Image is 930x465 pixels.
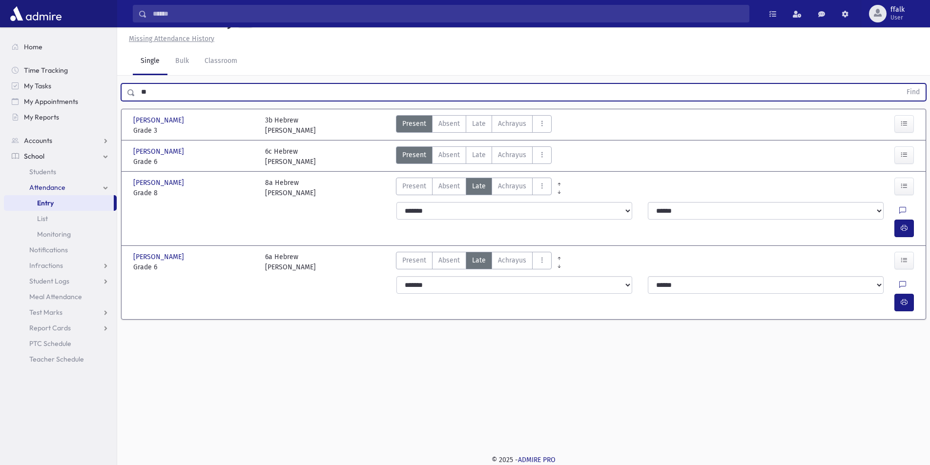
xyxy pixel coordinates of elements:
[472,119,486,129] span: Late
[265,146,316,167] div: 6c Hebrew [PERSON_NAME]
[29,183,65,192] span: Attendance
[402,150,426,160] span: Present
[24,81,51,90] span: My Tasks
[29,339,71,348] span: PTC Schedule
[901,84,926,101] button: Find
[4,336,117,351] a: PTC Schedule
[438,119,460,129] span: Absent
[438,181,460,191] span: Absent
[890,14,905,21] span: User
[498,119,526,129] span: Achrayus
[29,245,68,254] span: Notifications
[4,273,117,289] a: Student Logs
[498,255,526,265] span: Achrayus
[265,178,316,198] div: 8a Hebrew [PERSON_NAME]
[24,42,42,51] span: Home
[29,308,62,317] span: Test Marks
[4,289,117,304] a: Meal Attendance
[4,164,117,180] a: Students
[402,181,426,191] span: Present
[498,150,526,160] span: Achrayus
[133,157,255,167] span: Grade 6
[147,5,749,22] input: Search
[4,211,117,226] a: List
[472,150,486,160] span: Late
[24,113,59,121] span: My Reports
[197,48,245,75] a: Classroom
[133,178,186,188] span: [PERSON_NAME]
[133,146,186,157] span: [PERSON_NAME]
[24,136,52,145] span: Accounts
[402,255,426,265] span: Present
[37,230,71,239] span: Monitoring
[37,199,54,207] span: Entry
[125,35,214,43] a: Missing Attendance History
[4,39,117,55] a: Home
[29,323,71,332] span: Report Cards
[4,94,117,109] a: My Appointments
[472,255,486,265] span: Late
[4,78,117,94] a: My Tasks
[133,48,167,75] a: Single
[4,304,117,320] a: Test Marks
[133,188,255,198] span: Grade 8
[24,66,68,75] span: Time Tracking
[8,4,64,23] img: AdmirePro
[402,119,426,129] span: Present
[890,6,905,14] span: ffalk
[396,252,552,272] div: AttTypes
[29,277,69,285] span: Student Logs
[133,252,186,262] span: [PERSON_NAME]
[129,35,214,43] u: Missing Attendance History
[498,181,526,191] span: Achrayus
[396,178,552,198] div: AttTypes
[4,226,117,242] a: Monitoring
[4,351,117,367] a: Teacher Schedule
[133,125,255,136] span: Grade 3
[4,180,117,195] a: Attendance
[133,455,914,465] div: © 2025 -
[167,48,197,75] a: Bulk
[29,261,63,270] span: Infractions
[396,146,552,167] div: AttTypes
[4,109,117,125] a: My Reports
[133,115,186,125] span: [PERSON_NAME]
[4,148,117,164] a: School
[438,150,460,160] span: Absent
[4,195,114,211] a: Entry
[265,252,316,272] div: 6a Hebrew [PERSON_NAME]
[438,255,460,265] span: Absent
[472,181,486,191] span: Late
[265,115,316,136] div: 3b Hebrew [PERSON_NAME]
[4,320,117,336] a: Report Cards
[4,133,117,148] a: Accounts
[37,214,48,223] span: List
[29,167,56,176] span: Students
[4,62,117,78] a: Time Tracking
[4,258,117,273] a: Infractions
[396,115,552,136] div: AttTypes
[4,242,117,258] a: Notifications
[133,262,255,272] span: Grade 6
[29,292,82,301] span: Meal Attendance
[24,152,44,161] span: School
[24,97,78,106] span: My Appointments
[29,355,84,364] span: Teacher Schedule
